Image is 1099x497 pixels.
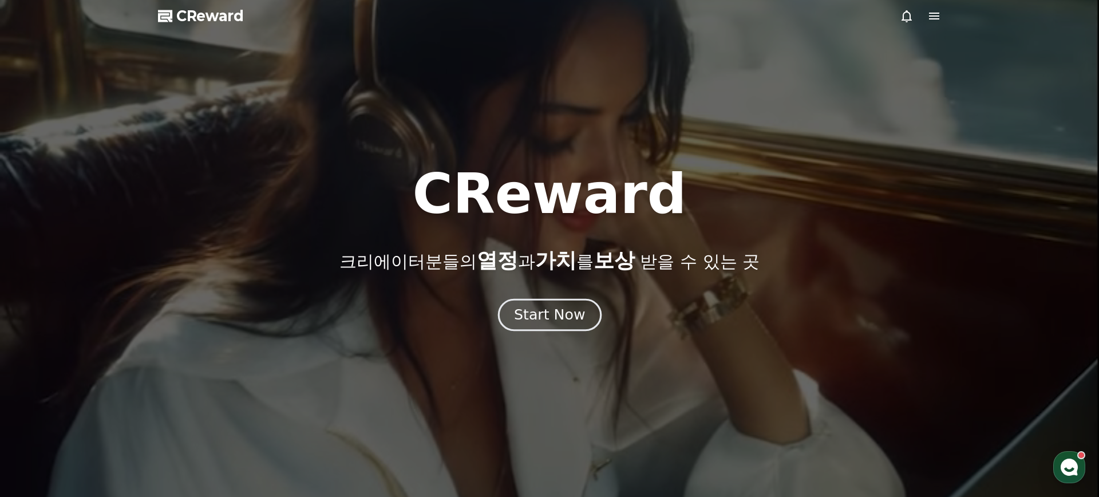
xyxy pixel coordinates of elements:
h1: CReward [412,167,686,222]
span: 설정 [177,380,191,389]
div: Start Now [514,305,585,325]
a: 대화 [76,363,148,392]
span: 홈 [36,380,43,389]
a: 설정 [148,363,220,392]
a: Start Now [500,311,599,322]
p: 크리에이터분들의 과 를 받을 수 있는 곳 [339,249,760,272]
a: CReward [158,7,244,25]
span: 가치 [535,249,576,272]
span: 열정 [477,249,518,272]
span: 보상 [594,249,635,272]
a: 홈 [3,363,76,392]
span: 대화 [105,381,118,390]
button: Start Now [497,299,601,332]
span: CReward [176,7,244,25]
